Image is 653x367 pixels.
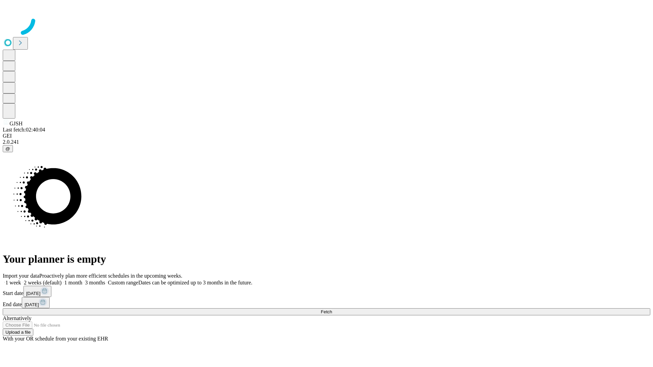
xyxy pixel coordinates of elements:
[24,280,62,285] span: 2 weeks (default)
[26,291,40,296] span: [DATE]
[3,145,13,152] button: @
[5,280,21,285] span: 1 week
[3,329,33,336] button: Upload a file
[22,297,50,308] button: [DATE]
[108,280,138,285] span: Custom range
[3,253,650,265] h1: Your planner is empty
[3,139,650,145] div: 2.0.241
[64,280,82,285] span: 1 month
[3,336,108,342] span: With your OR schedule from your existing EHR
[3,286,650,297] div: Start date
[3,315,31,321] span: Alternatively
[24,302,39,307] span: [DATE]
[85,280,105,285] span: 3 months
[321,309,332,314] span: Fetch
[39,273,182,279] span: Proactively plan more efficient schedules in the upcoming weeks.
[3,127,45,133] span: Last fetch: 02:40:04
[3,308,650,315] button: Fetch
[23,286,51,297] button: [DATE]
[5,146,10,151] span: @
[10,121,22,126] span: GJSH
[3,297,650,308] div: End date
[3,133,650,139] div: GEI
[3,273,39,279] span: Import your data
[138,280,252,285] span: Dates can be optimized up to 3 months in the future.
